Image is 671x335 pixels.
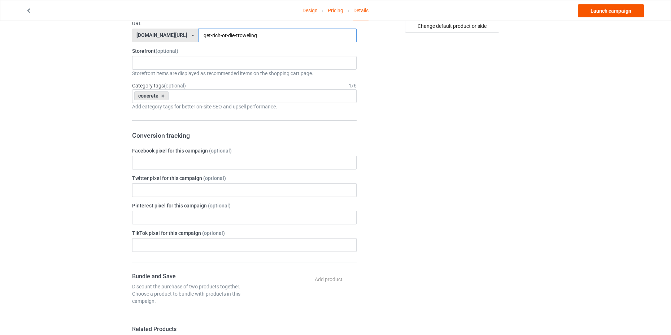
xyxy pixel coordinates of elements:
div: 1 / 6 [349,82,357,89]
h4: Related Products [132,326,242,333]
span: (optional) [203,175,226,181]
label: TikTok pixel for this campaign [132,229,357,237]
label: Category tags [132,82,186,89]
a: Launch campaign [578,4,644,17]
div: Storefront items are displayed as recommended items on the shopping cart page. [132,70,357,77]
div: Add category tags for better on-site SEO and upsell performance. [132,103,357,110]
div: Discount the purchase of two products together. Choose a product to bundle with products in this ... [132,283,242,305]
span: (optional) [208,203,231,209]
div: Details [353,0,369,21]
label: Facebook pixel for this campaign [132,147,357,154]
span: (optional) [164,83,186,89]
span: (optional) [156,48,178,54]
span: (optional) [202,230,225,236]
label: URL [132,20,357,27]
label: Twitter pixel for this campaign [132,175,357,182]
div: [DOMAIN_NAME][URL] [136,33,187,38]
div: Change default product or side [405,20,499,33]
a: Design [302,0,318,21]
a: Pricing [328,0,343,21]
div: concrete [134,91,169,100]
label: Pinterest pixel for this campaign [132,202,357,209]
h3: Conversion tracking [132,131,357,139]
span: (optional) [209,148,232,154]
label: Storefront [132,47,357,55]
h4: Bundle and Save [132,273,242,280]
